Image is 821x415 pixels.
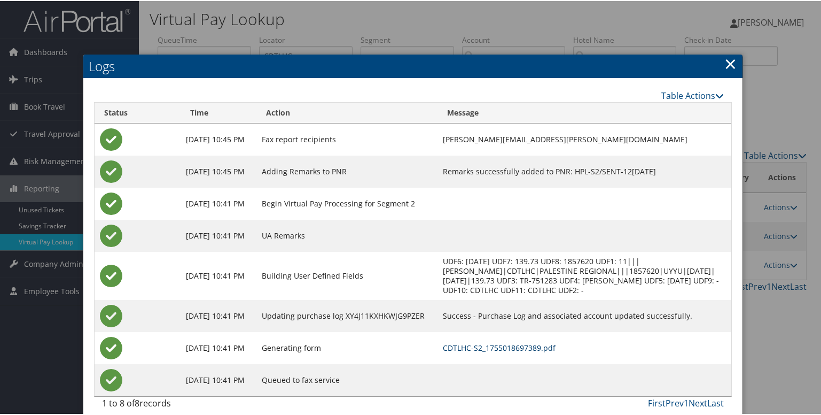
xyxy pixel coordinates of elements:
[181,219,256,251] td: [DATE] 10:41 PM
[724,52,737,73] a: Close
[256,299,437,331] td: Updating purchase log XY4J11KXHKWJG9PZER
[95,102,181,122] th: Status: activate to sort column ascending
[256,219,437,251] td: UA Remarks
[666,396,684,408] a: Prev
[181,251,256,299] td: [DATE] 10:41 PM
[181,122,256,155] td: [DATE] 10:45 PM
[181,155,256,187] td: [DATE] 10:45 PM
[437,102,731,122] th: Message: activate to sort column ascending
[181,187,256,219] td: [DATE] 10:41 PM
[437,299,731,331] td: Success - Purchase Log and associated account updated successfully.
[256,251,437,299] td: Building User Defined Fields
[437,155,731,187] td: Remarks successfully added to PNR: HPL-S2/SENT-12[DATE]
[256,363,437,395] td: Queued to fax service
[181,102,256,122] th: Time: activate to sort column ascending
[437,251,731,299] td: UDF6: [DATE] UDF7: 139.73 UDF8: 1857620 UDF1: 11|||[PERSON_NAME]|CDTLHC|PALESTINE REGIONAL|||1857...
[256,187,437,219] td: Begin Virtual Pay Processing for Segment 2
[437,122,731,155] td: [PERSON_NAME][EMAIL_ADDRESS][PERSON_NAME][DOMAIN_NAME]
[684,396,689,408] a: 1
[102,396,246,414] div: 1 to 8 of records
[256,122,437,155] td: Fax report recipients
[256,102,437,122] th: Action: activate to sort column ascending
[443,342,556,352] a: CDTLHC-S2_1755018697389.pdf
[181,331,256,363] td: [DATE] 10:41 PM
[689,396,707,408] a: Next
[256,331,437,363] td: Generating form
[661,89,724,101] a: Table Actions
[648,396,666,408] a: First
[181,363,256,395] td: [DATE] 10:41 PM
[135,396,139,408] span: 8
[83,53,742,77] h2: Logs
[256,155,437,187] td: Adding Remarks to PNR
[707,396,724,408] a: Last
[181,299,256,331] td: [DATE] 10:41 PM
